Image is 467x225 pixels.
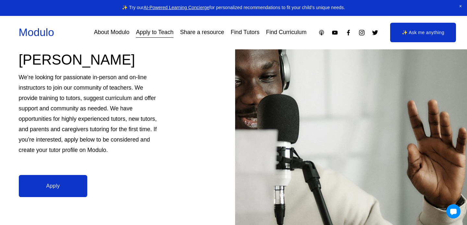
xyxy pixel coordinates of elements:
a: Share a resource [180,27,224,38]
a: About Modulo [94,27,129,38]
a: ✨ Ask me anything [390,23,456,42]
p: We’re looking for passionate in-person and on-line instructors to join our community of teachers.... [19,72,160,155]
a: Apply to Teach [136,27,174,38]
h2: Teach with [PERSON_NAME] [19,32,160,69]
a: Find Tutors [231,27,259,38]
a: YouTube [331,29,338,36]
a: Find Curriculum [266,27,306,38]
a: Modulo [19,26,54,38]
a: Facebook [345,29,352,36]
a: Apply [19,175,88,197]
a: Twitter [372,29,378,36]
a: Apple Podcasts [318,29,325,36]
a: AI-Powered Learning Concierge [143,5,209,10]
a: Instagram [358,29,365,36]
